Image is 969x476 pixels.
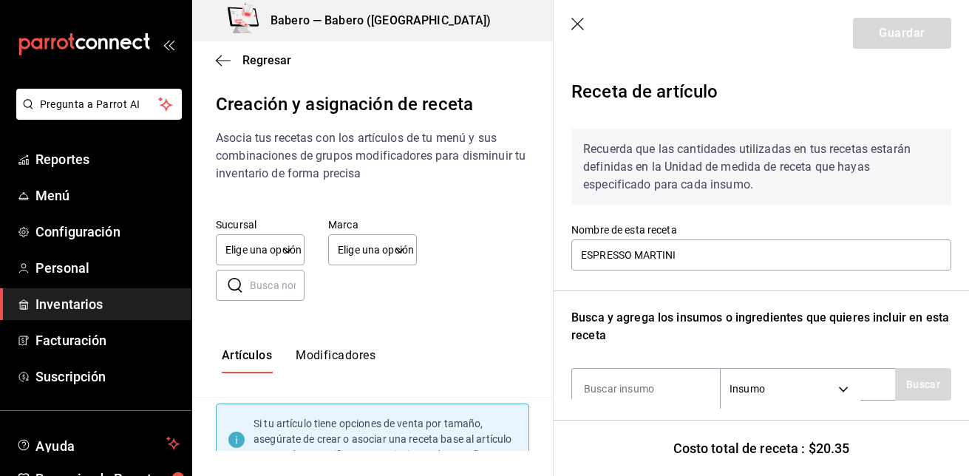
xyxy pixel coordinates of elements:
span: Asocia tus recetas con los artículos de tu menú y sus combinaciones de grupos modificadores para ... [216,131,526,180]
span: Configuración [35,222,180,242]
span: Ayuda [35,435,160,452]
div: Costo total de receta : $20.35 [554,420,969,476]
button: Modificadores [296,348,375,373]
a: Pregunta a Parrot AI [10,107,182,123]
button: Pregunta a Parrot AI [16,89,182,120]
div: navigation tabs [222,348,375,373]
label: Sucursal [216,220,305,230]
div: Creación y asignación de receta [216,91,529,118]
span: Regresar [242,53,291,67]
div: Recuerda que las cantidades utilizadas en tus recetas estarán definidas en la Unidad de medida de... [571,129,951,205]
span: Menú [35,186,180,205]
label: Marca [328,220,417,230]
span: Inventarios [35,294,180,314]
div: Elige una opción [328,234,417,265]
input: Busca nombre de artículo o modificador [250,271,305,300]
div: Insumo [721,369,860,409]
span: Facturación [35,330,180,350]
label: Nombre de esta receta [571,225,951,235]
button: Artículos [222,348,272,373]
div: Elige una opción [216,234,305,265]
span: Suscripción [35,367,180,387]
span: Personal [35,258,180,278]
input: Buscar insumo [572,373,720,404]
div: Receta de artículo [571,72,951,117]
span: Reportes [35,149,180,169]
button: Regresar [216,53,291,67]
h3: Babero — Babero ([GEOGRAPHIC_DATA]) [259,12,492,30]
div: Si tu artículo tiene opciones de venta por tamaño, asegúrate de crear o asociar una receta base a... [254,416,517,463]
div: Busca y agrega los insumos o ingredientes que quieres incluir en esta receta [571,309,951,344]
span: Pregunta a Parrot AI [40,97,159,112]
button: open_drawer_menu [163,38,174,50]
